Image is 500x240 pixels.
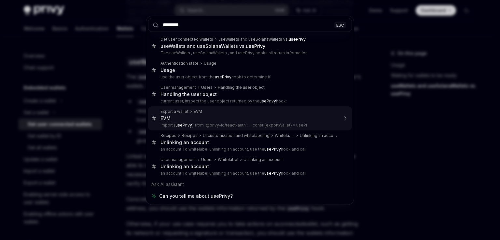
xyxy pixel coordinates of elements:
[160,50,338,56] p: The useWallets , useSolanaWallets , and usePrivy hooks all return information
[243,157,283,162] div: Unlinking an account
[160,37,213,42] div: Get user connected wallets
[160,61,199,66] div: Authentication state
[246,43,265,49] b: usePrivy
[175,123,192,127] b: usePrivy
[203,133,270,138] div: UI customization and whitelabeling
[194,109,202,114] div: EVM
[160,164,209,169] div: Unlinking an account
[160,109,188,114] div: Export a wallet
[160,43,265,49] div: useWallets and useSolanaWallets vs.
[275,133,295,138] div: Whitelabel
[204,61,216,66] div: Usage
[160,147,338,152] p: an account To whitelabel unlinking an account, use the hook and call
[160,85,196,90] div: User management
[300,133,338,138] div: Unlinking an account
[160,123,338,128] p: import { } from '@privy-io/react-auth'; ... const {exportWallet} = usePr
[160,115,171,121] div: EVM
[160,157,196,162] div: User management
[218,85,265,90] div: Handling the user object
[289,37,306,42] b: usePrivy
[264,171,281,176] b: usePrivy
[182,133,198,138] div: Recipes
[264,147,281,152] b: usePrivy
[201,157,213,162] div: Users
[160,67,175,73] div: Usage
[259,99,276,103] b: usePrivy
[160,91,217,97] div: Handling the user object
[148,179,352,190] div: Ask AI assistant
[160,74,338,80] p: use the user object from the hook to determine if
[159,193,233,199] span: Can you tell me about usePrivy?
[160,140,209,145] div: Unlinking an account
[160,133,176,138] div: Recipes
[201,85,213,90] div: Users
[160,99,338,104] p: current user, inspect the user object returned by the hook:
[215,74,231,79] b: usePrivy
[218,157,238,162] div: Whitelabel
[218,37,306,42] div: useWallets and useSolanaWallets vs.
[334,21,346,28] div: ESC
[160,171,338,176] p: an account To whitelabel unlinking an account, use the hook and call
